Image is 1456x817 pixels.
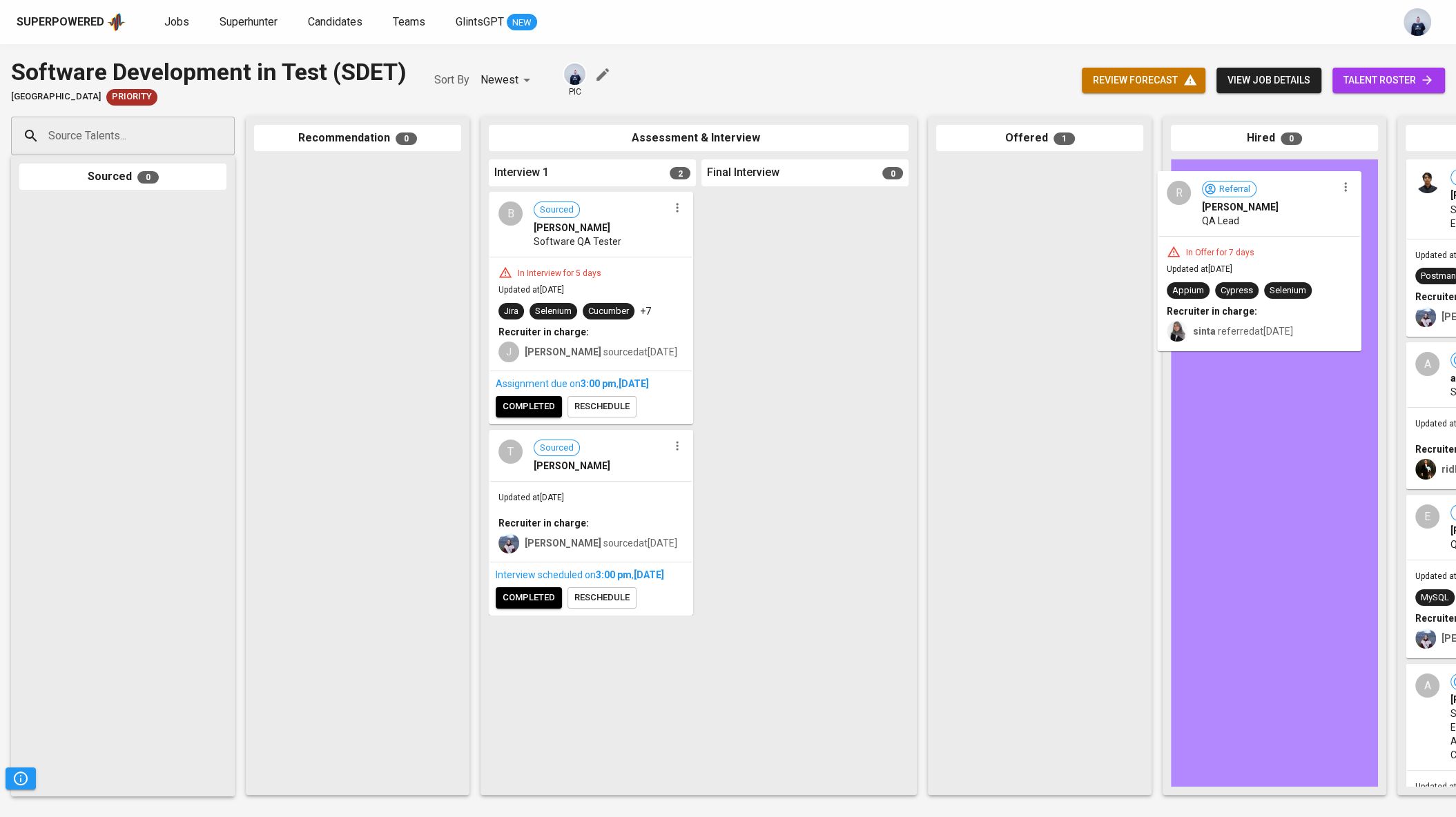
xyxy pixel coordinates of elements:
[1332,68,1445,93] a: talent roster
[456,15,504,28] span: GlintsGPT
[17,12,126,32] a: Superpoweredapp logo
[396,132,417,145] span: 0
[308,14,365,31] a: Candidates
[1054,132,1075,145] span: 1
[164,14,192,31] a: Jobs
[1227,72,1310,89] span: view job details
[1171,125,1378,152] div: Hired
[1404,8,1431,36] img: annisa@glints.com
[308,15,362,28] span: Candidates
[393,14,428,31] a: Teams
[11,90,101,104] span: [GEOGRAPHIC_DATA]
[1082,68,1205,93] button: review forecast
[507,16,537,30] span: NEW
[434,72,469,88] p: Sort By
[936,125,1143,152] div: Offered
[393,15,425,28] span: Teams
[11,55,407,89] div: Software Development in Test (SDET)
[19,164,226,190] div: Sourced
[1093,72,1194,89] span: review forecast
[481,72,518,88] p: Newest
[494,165,549,181] span: Interview 1
[227,135,230,137] button: Open
[882,167,903,179] span: 0
[489,125,909,152] div: Assessment & Interview
[707,165,779,181] span: Final Interview
[6,767,36,789] button: Pipeline Triggers
[563,62,587,98] div: pic
[220,15,278,28] span: Superhunter
[137,171,159,184] span: 0
[106,89,157,106] div: New Job received from Demand Team
[564,63,585,85] img: annisa@glints.com
[456,14,537,31] a: GlintsGPT NEW
[220,14,280,31] a: Superhunter
[481,68,535,93] div: Newest
[106,90,157,104] span: Priority
[1216,68,1321,93] button: view job details
[254,125,461,152] div: Recommendation
[107,12,126,32] img: app logo
[17,14,104,30] div: Superpowered
[1343,72,1434,89] span: talent roster
[1281,132,1302,145] span: 0
[164,15,189,28] span: Jobs
[670,167,690,179] span: 2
